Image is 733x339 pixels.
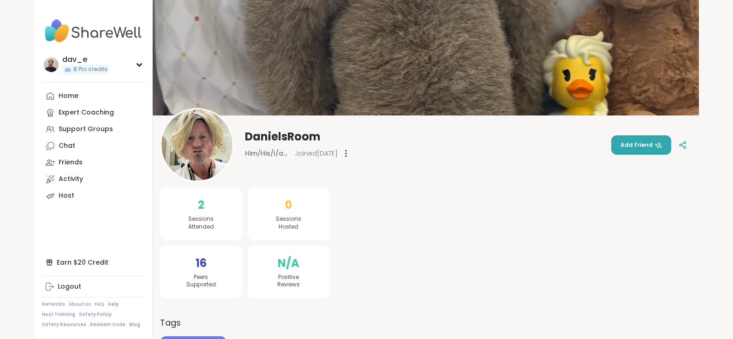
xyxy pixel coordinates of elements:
div: Host [59,191,74,200]
a: Host Training [42,311,75,318]
div: dav_e [62,54,109,65]
div: Friends [59,158,83,167]
a: Home [42,88,145,104]
a: Help [108,301,119,308]
div: Support Groups [59,125,113,134]
a: Activity [42,171,145,188]
a: Blog [129,321,140,328]
span: Peers Supported [186,273,216,289]
a: Friends [42,154,145,171]
div: Logout [58,282,81,291]
img: dav_e [44,57,59,72]
span: N/A [278,255,299,272]
a: Redeem Code [90,321,125,328]
span: 2 [198,197,204,213]
a: Chat [42,138,145,154]
a: Host [42,188,145,204]
a: Logout [42,278,145,295]
div: Earn $20 Credit [42,254,145,271]
span: Joined [DATE] [295,149,338,158]
a: Expert Coaching [42,104,145,121]
a: Safety Resources [42,321,86,328]
a: About Us [69,301,91,308]
a: Referrals [42,301,65,308]
span: 8 Pro credits [73,66,107,73]
img: ShareWell Nav Logo [42,15,145,47]
span: DanielsRoom [245,129,321,144]
a: FAQ [95,301,104,308]
div: Expert Coaching [59,108,114,117]
span: Sessions Hosted [276,215,301,231]
span: Him/His/I/am/self [245,149,291,158]
span: Add Friend [620,141,662,149]
div: Chat [59,141,75,151]
span: Sessions Attended [188,215,214,231]
button: Add Friend [611,135,671,155]
img: DanielsRoom [161,109,232,181]
div: Home [59,91,78,101]
span: 0 [285,197,292,213]
a: Safety Policy [79,311,112,318]
h3: Tags [160,316,181,329]
span: Positive Reviews [277,273,300,289]
span: 16 [196,255,207,272]
div: Activity [59,175,83,184]
a: Support Groups [42,121,145,138]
